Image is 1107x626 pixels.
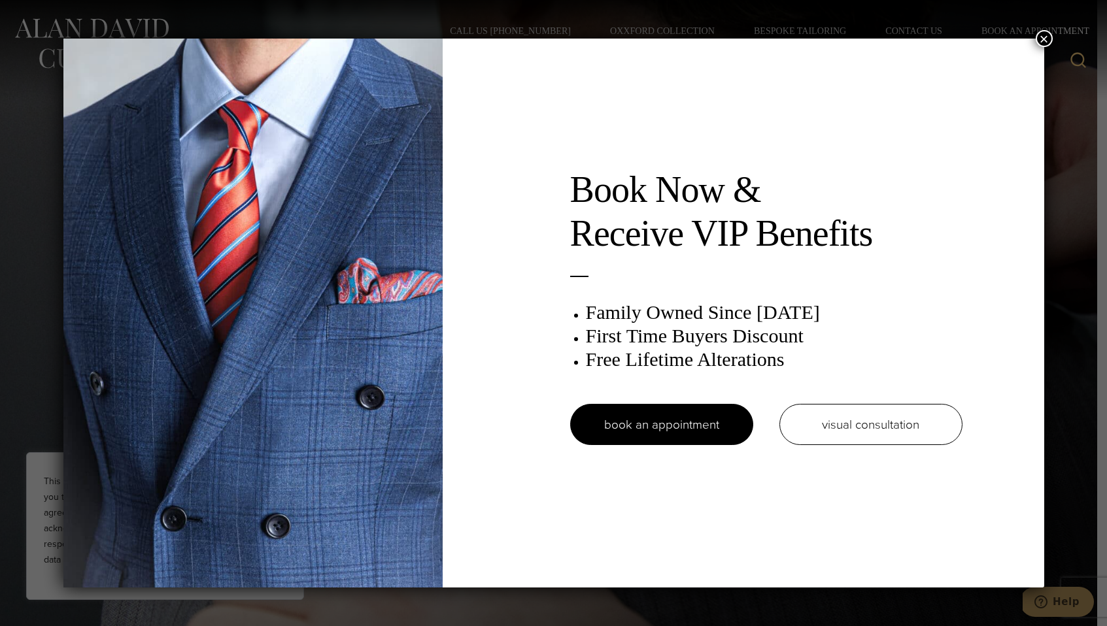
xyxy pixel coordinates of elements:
[1036,30,1053,47] button: Close
[570,404,753,445] a: book an appointment
[586,301,962,324] h3: Family Owned Since [DATE]
[586,324,962,348] h3: First Time Buyers Discount
[30,9,57,21] span: Help
[586,348,962,371] h3: Free Lifetime Alterations
[570,168,962,255] h2: Book Now & Receive VIP Benefits
[779,404,962,445] a: visual consultation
